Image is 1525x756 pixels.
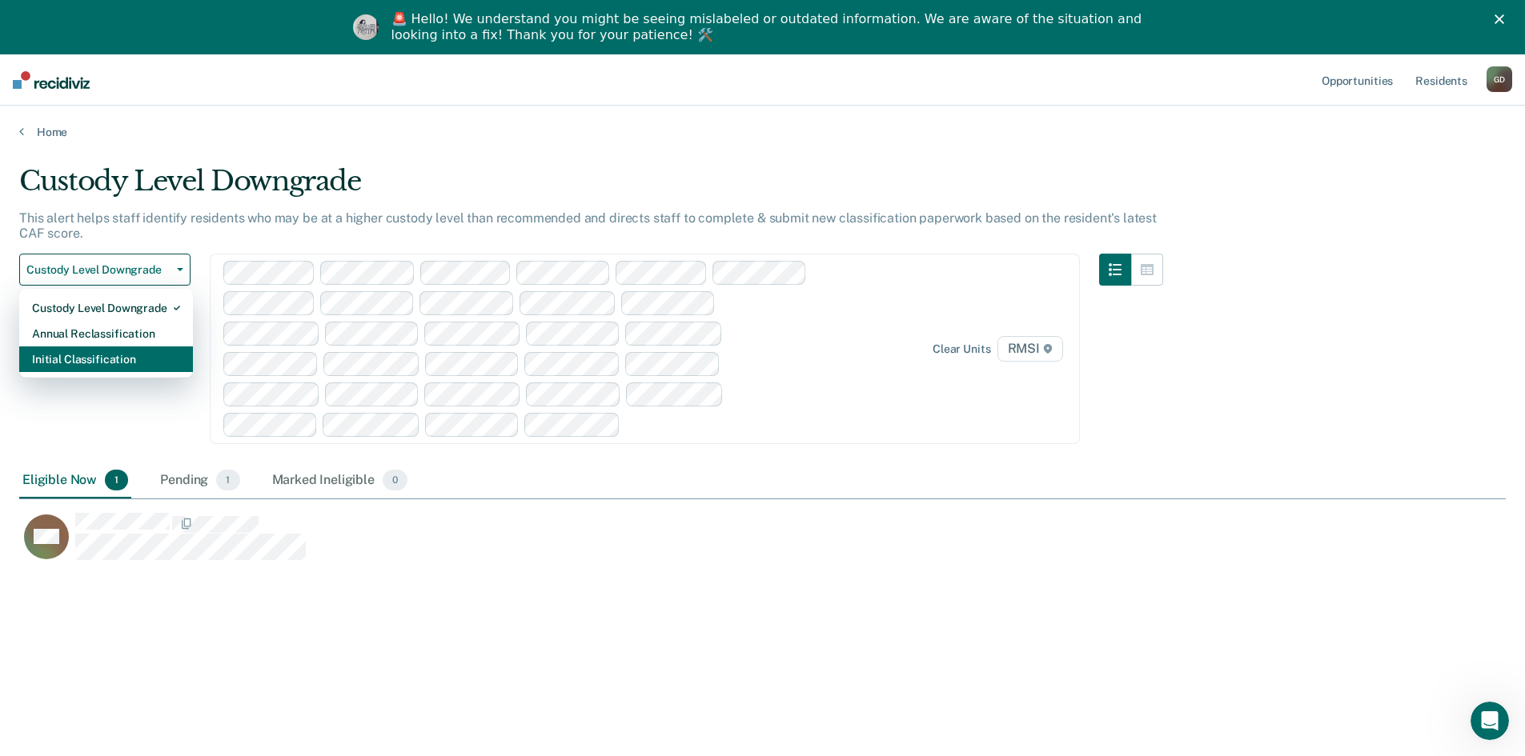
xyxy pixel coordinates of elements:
div: Clear units [933,342,991,356]
div: Custody Level Downgrade [19,165,1163,210]
span: RMSI [997,336,1063,362]
div: 🚨 Hello! We understand you might be seeing mislabeled or outdated information. We are aware of th... [391,11,1147,43]
div: Custody Level Downgrade [32,295,180,321]
div: CaseloadOpportunityCell-00510631 [19,512,1320,576]
a: Residents [1412,54,1471,106]
button: Custody Level Downgrade [19,254,191,286]
img: Profile image for Kim [353,14,379,40]
p: This alert helps staff identify residents who may be at a higher custody level than recommended a... [19,210,1157,241]
div: Initial Classification [32,346,180,372]
span: 1 [216,470,239,490]
a: Opportunities [1318,54,1396,106]
div: Pending1 [157,463,243,498]
span: 1 [105,470,128,490]
a: Home [19,125,1506,139]
div: Marked Ineligible0 [269,463,411,498]
button: GD [1487,66,1512,92]
iframe: Intercom live chat [1471,702,1509,740]
div: Eligible Now1 [19,463,131,498]
span: 0 [383,470,407,490]
span: Custody Level Downgrade [26,263,171,277]
img: Recidiviz [13,71,90,89]
div: G D [1487,66,1512,92]
div: Close [1495,14,1511,24]
div: Annual Reclassification [32,321,180,346]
